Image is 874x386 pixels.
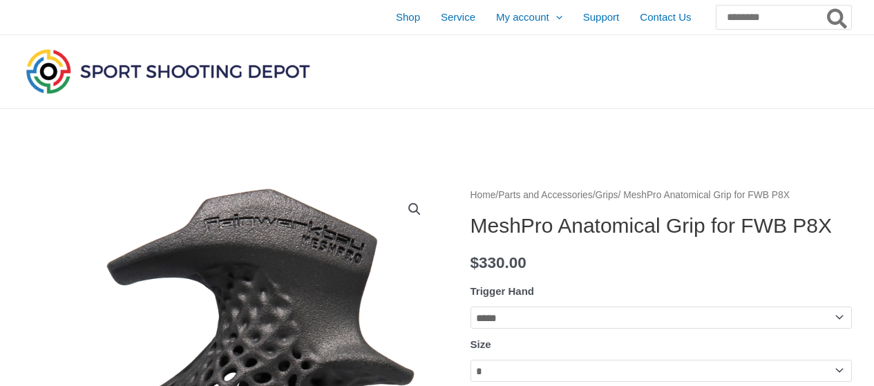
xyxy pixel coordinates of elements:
[471,338,491,350] label: Size
[498,190,593,200] a: Parts and Accessories
[471,190,496,200] a: Home
[471,285,535,297] label: Trigger Hand
[471,254,526,271] bdi: 330.00
[471,254,479,271] span: $
[23,46,313,97] img: Sport Shooting Depot
[402,197,427,222] a: View full-screen image gallery
[471,186,852,204] nav: Breadcrumb
[471,213,852,238] h1: MeshPro Anatomical Grip for FWB P8X
[824,6,851,29] button: Search
[596,190,618,200] a: Grips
